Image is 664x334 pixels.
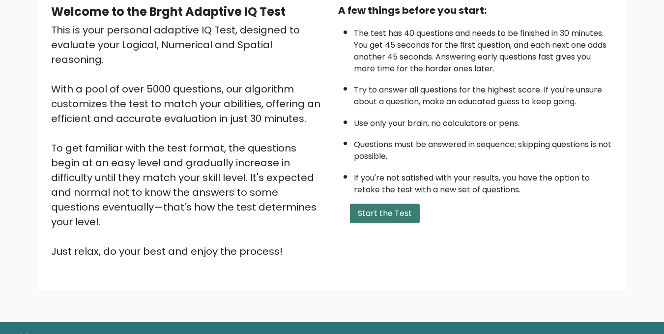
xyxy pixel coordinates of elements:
div: A few things before you start: [338,3,613,18]
li: Try to answer all questions for the highest score. If you're unsure about a question, make an edu... [354,79,613,108]
li: If you're not satisfied with your results, you have the option to retake the test with a new set ... [354,167,613,196]
li: Use only your brain, no calculators or pens. [354,113,613,129]
li: The test has 40 questions and needs to be finished in 30 minutes. You get 45 seconds for the firs... [354,23,613,75]
b: Welcome to the Brght Adaptive IQ Test [51,3,286,20]
div: This is your personal adaptive IQ Test, designed to evaluate your Logical, Numerical and Spatial ... [51,23,326,259]
li: Questions must be answered in sequence; skipping questions is not possible. [354,134,613,162]
button: Start the Test [350,204,420,223]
